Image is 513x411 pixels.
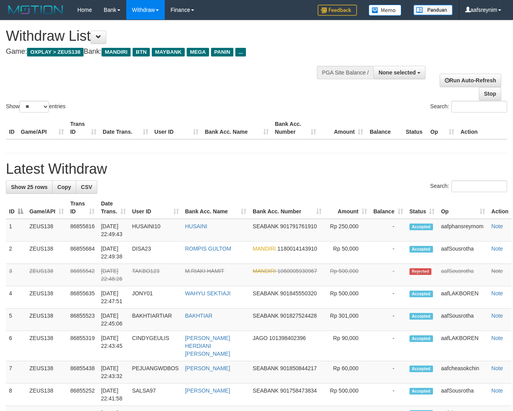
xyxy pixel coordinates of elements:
[253,223,278,229] span: SEABANK
[479,87,501,100] a: Stop
[211,48,233,56] span: PANIN
[491,387,503,394] a: Note
[409,335,433,342] span: Accepted
[272,117,319,139] th: Bank Acc. Number
[369,5,402,16] img: Button%20Memo.svg
[26,264,67,286] td: ZEUS138
[26,309,67,331] td: ZEUS138
[6,4,65,16] img: MOTION_logo.png
[6,264,26,286] td: 3
[67,384,98,406] td: 86855252
[370,384,406,406] td: -
[370,196,406,219] th: Balance: activate to sort column ascending
[26,219,67,242] td: ZEUS138
[409,268,431,275] span: Rejected
[491,313,503,319] a: Note
[67,331,98,361] td: 86855319
[373,66,426,79] button: None selected
[98,286,129,309] td: [DATE] 22:47:51
[6,117,18,139] th: ID
[98,384,129,406] td: [DATE] 22:41:58
[67,242,98,264] td: 86855684
[325,331,370,361] td: Rp 90,000
[6,242,26,264] td: 2
[249,196,325,219] th: Bank Acc. Number: activate to sort column ascending
[67,264,98,286] td: 86855542
[325,309,370,331] td: Rp 301,000
[67,117,100,139] th: Trans ID
[409,224,433,230] span: Accepted
[102,48,131,56] span: MANDIRI
[370,309,406,331] td: -
[27,48,84,56] span: OXPLAY > ZEUS138
[277,268,317,274] span: Copy 1060005930967 to clipboard
[185,313,213,319] a: BAKHTIAR
[451,180,507,192] input: Search:
[325,196,370,219] th: Amount: activate to sort column ascending
[6,384,26,406] td: 8
[185,290,231,296] a: WAHYU SEKTIAJI
[409,366,433,372] span: Accepted
[6,161,507,177] h1: Latest Withdraw
[253,335,267,341] span: JAGO
[253,387,278,394] span: SEABANK
[413,5,453,15] img: panduan.png
[20,101,49,113] select: Showentries
[280,387,317,394] span: Copy 901758473834 to clipboard
[430,101,507,113] label: Search:
[129,242,182,264] td: DISA23
[98,242,129,264] td: [DATE] 22:49:38
[98,264,129,286] td: [DATE] 22:48:26
[129,286,182,309] td: JONY01
[378,69,416,76] span: None selected
[370,286,406,309] td: -
[6,180,53,194] a: Show 25 rows
[491,246,503,252] a: Note
[491,335,503,341] a: Note
[409,388,433,395] span: Accepted
[491,223,503,229] a: Note
[26,361,67,384] td: ZEUS138
[81,184,92,190] span: CSV
[26,286,67,309] td: ZEUS138
[427,117,457,139] th: Op
[6,196,26,219] th: ID: activate to sort column descending
[98,331,129,361] td: [DATE] 22:43:45
[366,117,402,139] th: Balance
[491,365,503,371] a: Note
[129,264,182,286] td: TAKBO123
[317,66,373,79] div: PGA Site Balance /
[253,268,276,274] span: MANDIRI
[185,223,207,229] a: HUSAINI
[6,309,26,331] td: 5
[440,74,501,87] a: Run Auto-Refresh
[438,331,488,361] td: aafLAKBOREN
[185,268,224,274] a: M.RIAKI HAMIT
[187,48,209,56] span: MEGA
[235,48,246,56] span: ...
[430,180,507,192] label: Search:
[76,180,97,194] a: CSV
[457,117,507,139] th: Action
[325,384,370,406] td: Rp 500,000
[129,361,182,384] td: PEJUANGWDBOS
[182,196,250,219] th: Bank Acc. Name: activate to sort column ascending
[491,290,503,296] a: Note
[129,309,182,331] td: BAKHTIARTIAR
[370,264,406,286] td: -
[151,117,202,139] th: User ID
[129,219,182,242] td: HUSAINI10
[67,361,98,384] td: 86855438
[6,286,26,309] td: 4
[325,219,370,242] td: Rp 250,000
[370,219,406,242] td: -
[11,184,47,190] span: Show 25 rows
[98,196,129,219] th: Date Trans.: activate to sort column ascending
[438,242,488,264] td: aafSousrotha
[98,219,129,242] td: [DATE] 22:49:43
[185,387,230,394] a: [PERSON_NAME]
[280,365,317,371] span: Copy 901850844217 to clipboard
[253,246,276,252] span: MANDIRI
[67,219,98,242] td: 86855816
[488,196,512,219] th: Action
